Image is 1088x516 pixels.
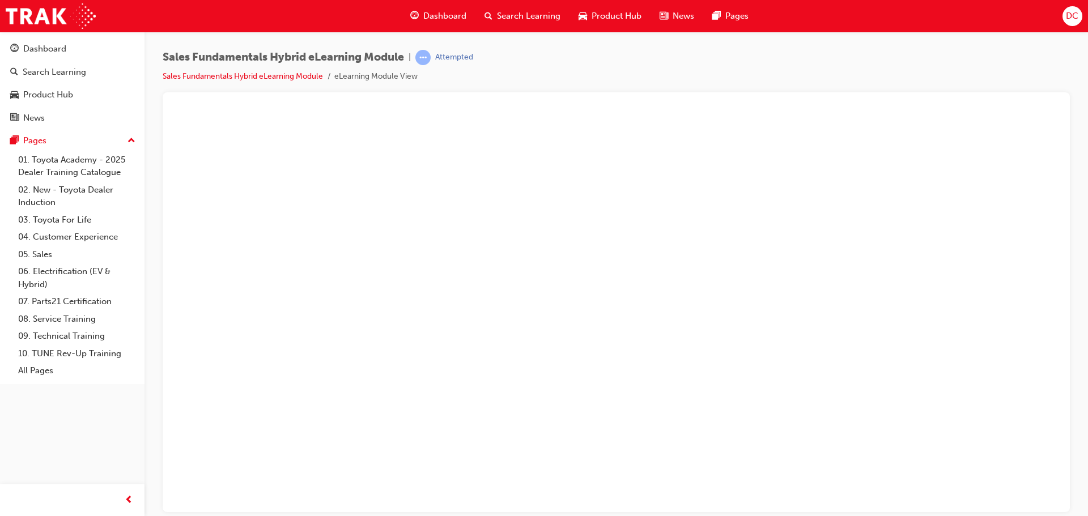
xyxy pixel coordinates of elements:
div: Product Hub [23,88,73,101]
div: Dashboard [23,42,66,56]
a: 04. Customer Experience [14,228,140,246]
div: News [23,112,45,125]
button: DashboardSearch LearningProduct HubNews [5,36,140,130]
a: 05. Sales [14,246,140,263]
a: guage-iconDashboard [401,5,475,28]
span: Sales Fundamentals Hybrid eLearning Module [163,51,404,64]
span: Dashboard [423,10,466,23]
button: Pages [5,130,140,151]
span: news-icon [660,9,668,23]
a: News [5,108,140,129]
span: Pages [725,10,749,23]
div: Pages [23,134,46,147]
a: 08. Service Training [14,310,140,328]
span: search-icon [484,9,492,23]
a: 02. New - Toyota Dealer Induction [14,181,140,211]
span: Product Hub [592,10,641,23]
span: | [409,51,411,64]
a: 07. Parts21 Certification [14,293,140,310]
a: 09. Technical Training [14,327,140,345]
li: eLearning Module View [334,70,418,83]
span: search-icon [10,67,18,78]
span: News [673,10,694,23]
a: All Pages [14,362,140,379]
a: news-iconNews [651,5,703,28]
span: prev-icon [125,493,133,508]
span: pages-icon [10,136,19,146]
a: 06. Electrification (EV & Hybrid) [14,263,140,293]
span: Search Learning [497,10,560,23]
a: 10. TUNE Rev-Up Training [14,345,140,363]
a: pages-iconPages [703,5,758,28]
a: search-iconSearch Learning [475,5,569,28]
a: 03. Toyota For Life [14,211,140,229]
span: car-icon [579,9,587,23]
span: guage-icon [410,9,419,23]
span: pages-icon [712,9,721,23]
button: DC [1062,6,1082,26]
span: learningRecordVerb_ATTEMPT-icon [415,50,431,65]
a: Search Learning [5,62,140,83]
span: guage-icon [10,44,19,54]
a: 01. Toyota Academy - 2025 Dealer Training Catalogue [14,151,140,181]
a: Sales Fundamentals Hybrid eLearning Module [163,71,323,81]
a: Product Hub [5,84,140,105]
a: Dashboard [5,39,140,59]
div: Search Learning [23,66,86,79]
a: car-iconProduct Hub [569,5,651,28]
div: Attempted [435,52,473,63]
span: up-icon [127,134,135,148]
img: Trak [6,3,96,29]
span: news-icon [10,113,19,123]
span: DC [1066,10,1078,23]
span: car-icon [10,90,19,100]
